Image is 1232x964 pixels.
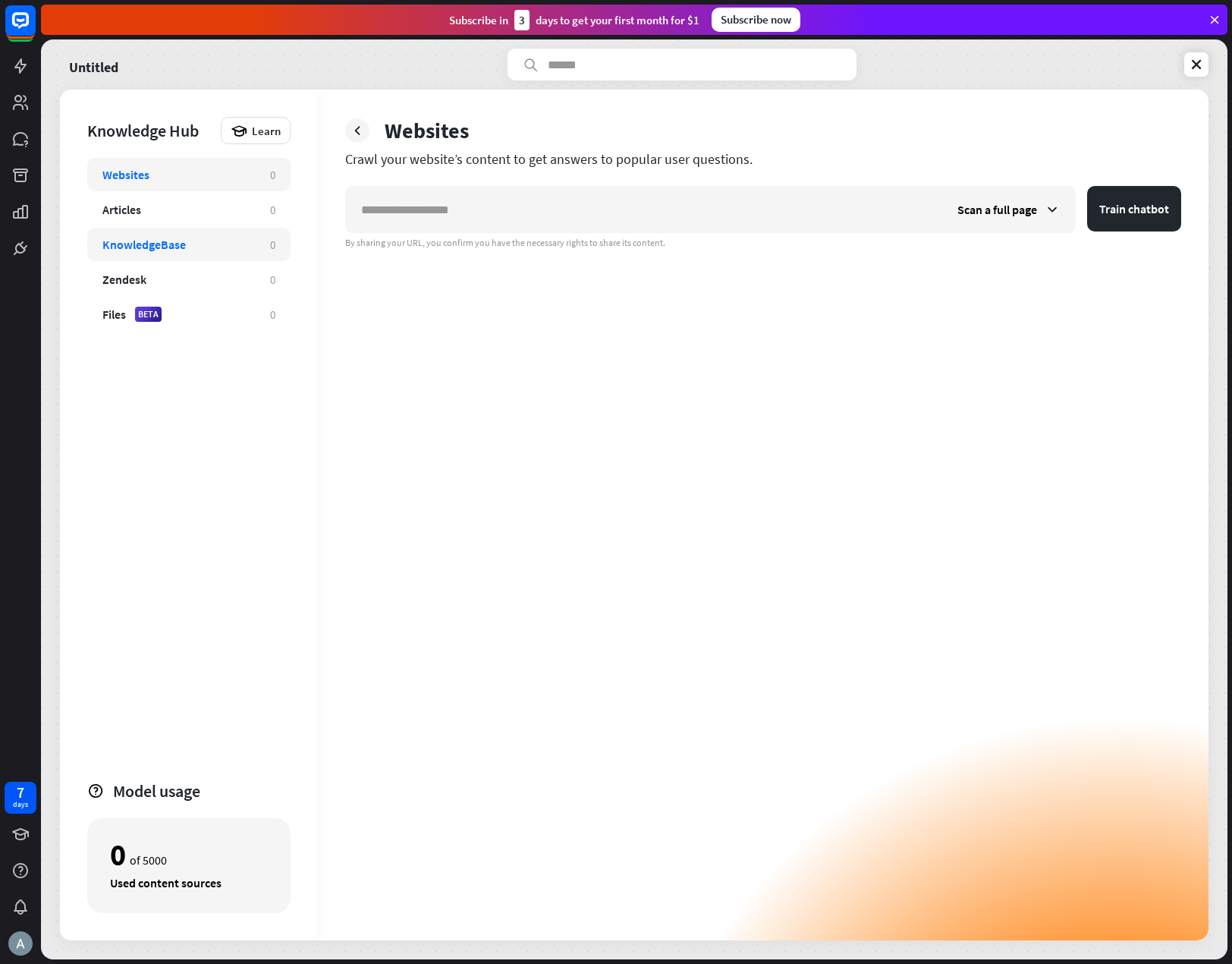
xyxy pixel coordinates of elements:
div: Used content sources [110,875,268,890]
div: 0 [270,168,275,182]
div: By sharing your URL, you confirm you have the necessary rights to share its content. [345,237,1181,249]
div: Subscribe now [712,8,800,32]
div: 0 [270,238,275,252]
div: days [13,799,28,810]
button: Train chatbot [1087,186,1181,232]
div: 0 [270,273,275,287]
a: 7 days [5,782,36,814]
div: Subscribe in days to get your first month for $1 [449,10,699,30]
div: Files [102,307,126,322]
button: Open LiveChat chat widget [12,6,58,52]
div: Crawl your website’s content to get answers to popular user questions. [345,150,1181,168]
span: Scan a full page [957,202,1037,217]
div: Model usage [113,780,291,802]
span: Learn [252,124,281,138]
div: Websites [102,167,149,182]
div: Websites [385,117,469,144]
div: 0 [270,203,275,217]
div: 3 [514,10,530,30]
div: 0 [270,307,275,322]
div: Knowledge Hub [87,120,213,141]
div: of 5000 [110,842,268,868]
div: 7 [17,786,24,799]
a: Untitled [69,49,118,80]
div: BETA [135,307,162,322]
div: Articles [102,202,141,217]
div: KnowledgeBase [102,237,186,252]
div: Zendesk [102,272,146,287]
div: 0 [110,842,126,868]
